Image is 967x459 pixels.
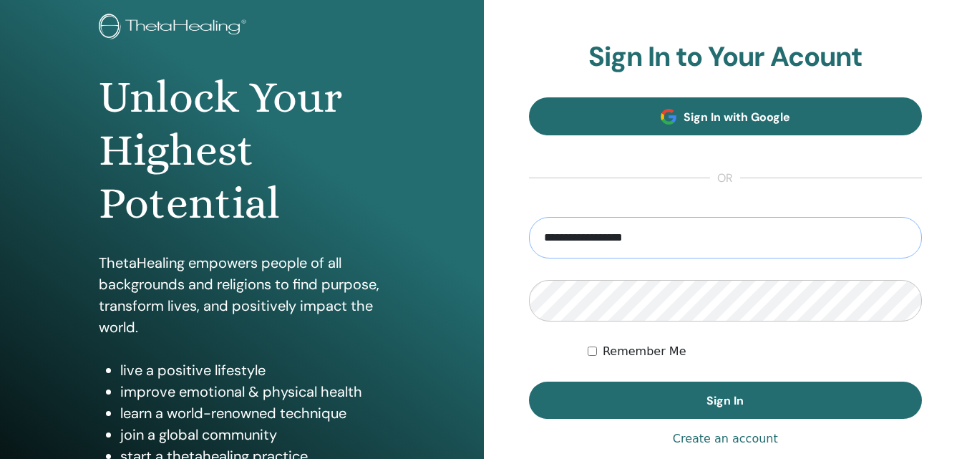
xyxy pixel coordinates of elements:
span: Sign In [706,393,744,408]
a: Create an account [673,430,778,448]
button: Sign In [529,382,923,419]
h1: Unlock Your Highest Potential [99,71,385,231]
a: Sign In with Google [529,97,923,135]
li: learn a world-renowned technique [120,402,385,424]
span: or [710,170,740,187]
label: Remember Me [603,343,686,360]
li: live a positive lifestyle [120,359,385,381]
li: improve emotional & physical health [120,381,385,402]
li: join a global community [120,424,385,445]
p: ThetaHealing empowers people of all backgrounds and religions to find purpose, transform lives, a... [99,252,385,338]
div: Keep me authenticated indefinitely or until I manually logout [588,343,922,360]
span: Sign In with Google [684,110,790,125]
h2: Sign In to Your Acount [529,41,923,74]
